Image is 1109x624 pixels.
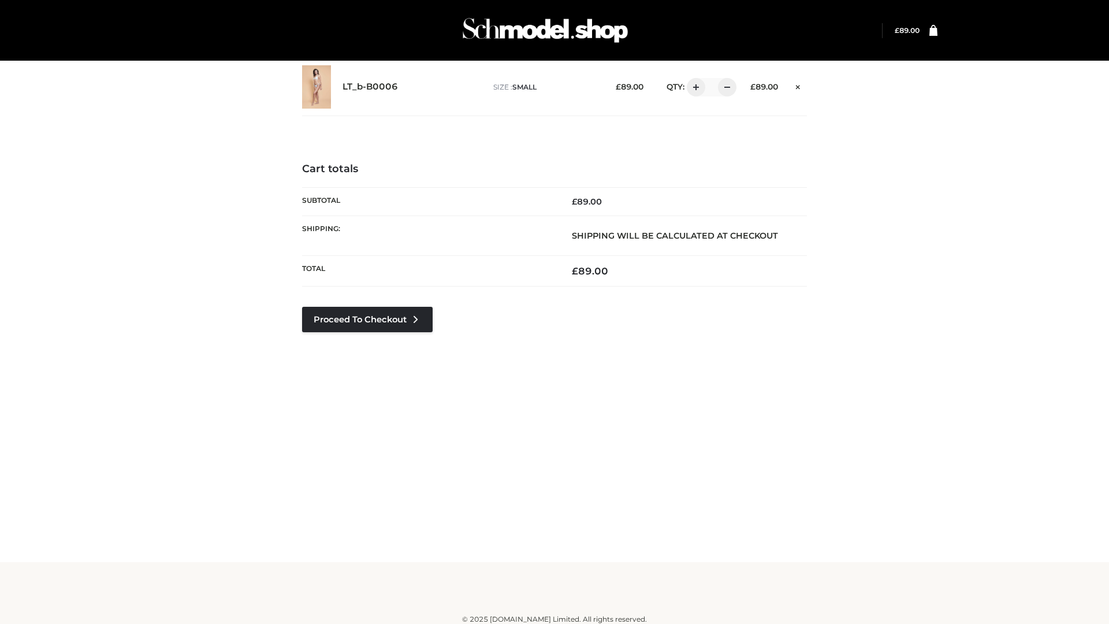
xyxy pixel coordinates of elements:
[750,82,756,91] span: £
[302,307,433,332] a: Proceed to Checkout
[302,256,554,287] th: Total
[343,81,398,92] a: LT_b-B0006
[302,187,554,216] th: Subtotal
[750,82,778,91] bdi: 89.00
[302,216,554,255] th: Shipping:
[790,78,807,93] a: Remove this item
[895,26,920,35] bdi: 89.00
[895,26,920,35] a: £89.00
[572,196,577,207] span: £
[302,65,331,109] img: LT_b-B0006 - SMALL
[655,78,732,96] div: QTY:
[572,265,578,277] span: £
[572,231,778,241] strong: Shipping will be calculated at checkout
[512,83,537,91] span: SMALL
[459,8,632,53] img: Schmodel Admin 964
[493,82,598,92] p: size :
[302,163,807,176] h4: Cart totals
[895,26,899,35] span: £
[572,265,608,277] bdi: 89.00
[616,82,643,91] bdi: 89.00
[572,196,602,207] bdi: 89.00
[616,82,621,91] span: £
